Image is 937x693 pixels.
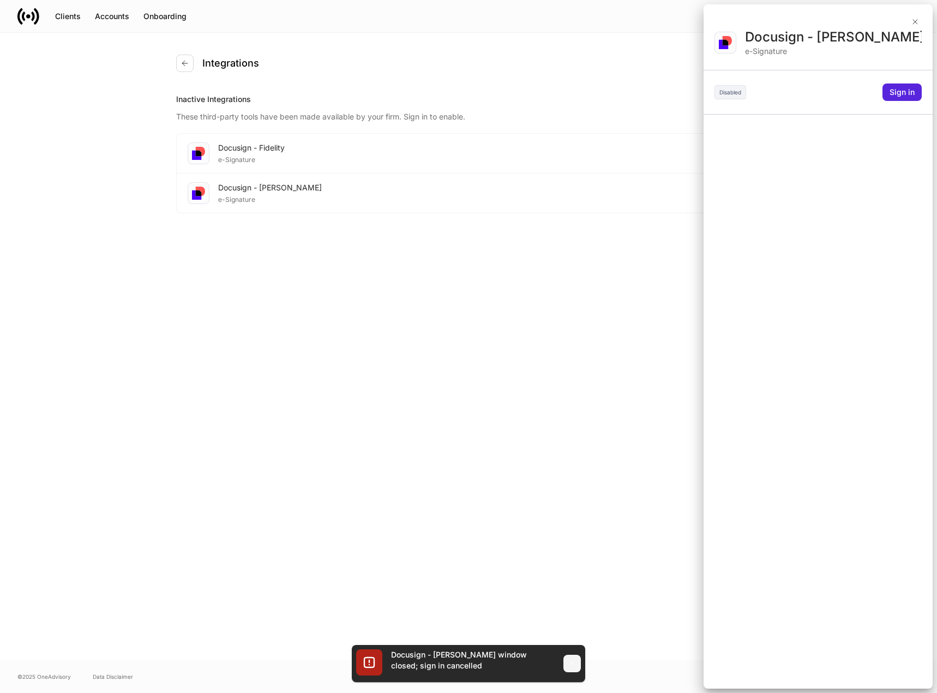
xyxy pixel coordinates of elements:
[890,87,915,98] div: Sign in
[882,83,922,101] button: Sign in
[745,46,922,57] div: e-Signature
[714,85,746,99] div: Disabled
[391,649,555,671] div: Docusign - [PERSON_NAME] window closed; sign in cancelled
[745,28,922,46] div: Docusign - [PERSON_NAME]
